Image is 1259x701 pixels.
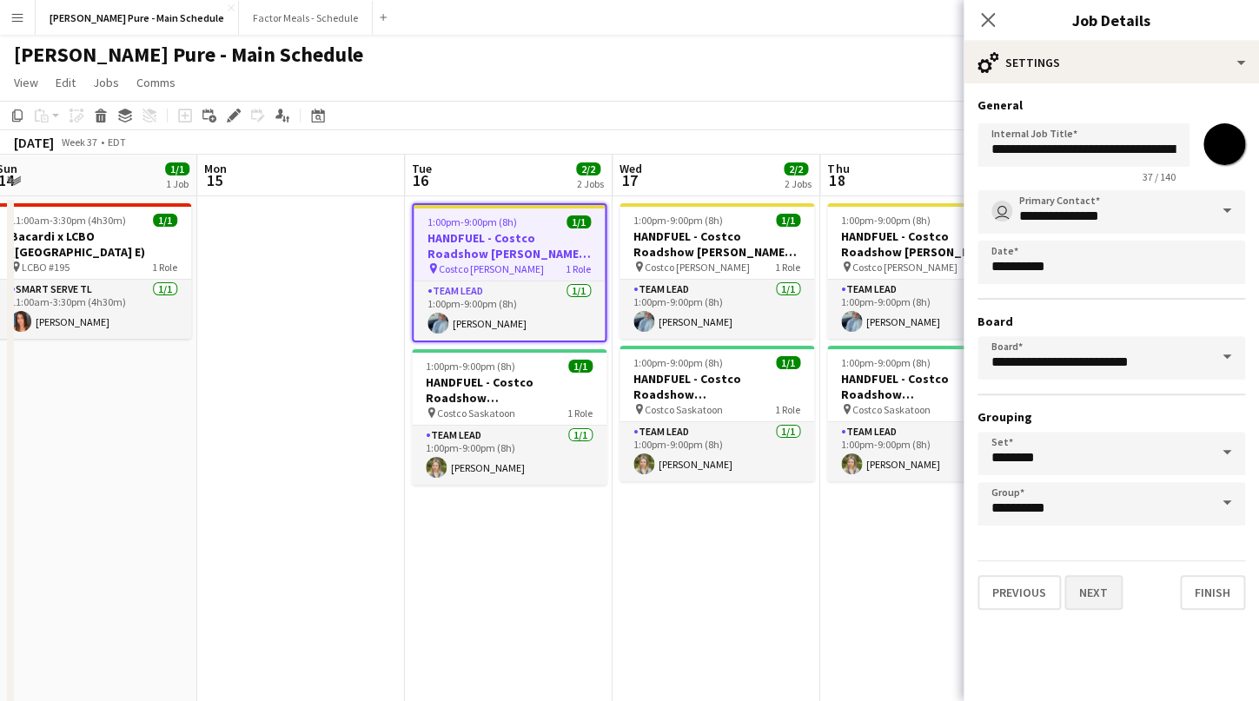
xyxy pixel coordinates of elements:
span: Costco Saskatoon [852,403,931,416]
span: Costco [PERSON_NAME] [852,261,958,274]
span: 1:00pm-9:00pm (8h) [426,360,515,373]
span: 1 Role [775,261,800,274]
span: 1/1 [165,162,189,175]
a: Jobs [86,71,126,94]
button: Finish [1180,575,1245,610]
span: 1 Role [567,407,593,420]
h3: HANDFUEL - Costco Roadshow [PERSON_NAME], [GEOGRAPHIC_DATA] [827,228,1022,260]
span: 1:00pm-9:00pm (8h) [841,214,931,227]
app-card-role: Team Lead1/11:00pm-9:00pm (8h)[PERSON_NAME] [620,422,814,481]
span: 16 [409,170,432,190]
span: 1:00pm-9:00pm (8h) [633,214,723,227]
span: Edit [56,75,76,90]
button: [PERSON_NAME] Pure - Main Schedule [36,1,239,35]
span: LCBO #195 [22,261,70,274]
app-card-role: Team Lead1/11:00pm-9:00pm (8h)[PERSON_NAME] [412,426,606,485]
h1: [PERSON_NAME] Pure - Main Schedule [14,42,363,68]
span: 11:00am-3:30pm (4h30m) [10,214,126,227]
div: EDT [108,136,126,149]
app-card-role: Team Lead1/11:00pm-9:00pm (8h)[PERSON_NAME] [620,280,814,339]
span: Tue [412,161,432,176]
span: View [14,75,38,90]
span: 37 / 140 [1129,170,1189,183]
span: 1 Role [775,403,800,416]
span: 1 Role [152,261,177,274]
span: 1:00pm-9:00pm (8h) [633,356,723,369]
div: [DATE] [14,134,54,151]
span: 1/1 [567,215,591,228]
span: 1/1 [776,214,800,227]
div: 1 Job [166,177,189,190]
button: Previous [977,575,1061,610]
h3: HANDFUEL - Costco Roadshow [PERSON_NAME], [GEOGRAPHIC_DATA] [620,228,814,260]
h3: Job Details [964,9,1259,31]
span: 2/2 [784,162,808,175]
span: 1 Role [566,262,591,275]
span: 15 [202,170,227,190]
app-card-role: Team Lead1/11:00pm-9:00pm (8h)[PERSON_NAME] [414,281,605,341]
span: Costco Saskatoon [645,403,723,416]
span: 1/1 [776,356,800,369]
app-job-card: 1:00pm-9:00pm (8h)1/1HANDFUEL - Costco Roadshow [GEOGRAPHIC_DATA], [GEOGRAPHIC_DATA] Costco Saska... [412,349,606,485]
span: Week 37 [57,136,101,149]
span: 1:00pm-9:00pm (8h) [427,215,517,228]
a: View [7,71,45,94]
span: 18 [825,170,849,190]
a: Edit [49,71,83,94]
span: 17 [617,170,642,190]
h3: HANDFUEL - Costco Roadshow [GEOGRAPHIC_DATA], [GEOGRAPHIC_DATA] [827,371,1022,402]
span: Mon [204,161,227,176]
app-card-role: Team Lead1/11:00pm-9:00pm (8h)[PERSON_NAME] [827,422,1022,481]
div: Settings [964,42,1259,83]
span: 1/1 [153,214,177,227]
h3: HANDFUEL - Costco Roadshow [GEOGRAPHIC_DATA], [GEOGRAPHIC_DATA] [412,374,606,406]
h3: HANDFUEL - Costco Roadshow [GEOGRAPHIC_DATA], [GEOGRAPHIC_DATA] [620,371,814,402]
span: Comms [136,75,176,90]
span: 1/1 [568,360,593,373]
app-job-card: 1:00pm-9:00pm (8h)1/1HANDFUEL - Costco Roadshow [GEOGRAPHIC_DATA], [GEOGRAPHIC_DATA] Costco Saska... [620,346,814,481]
button: Factor Meals - Schedule [239,1,373,35]
span: 1:00pm-9:00pm (8h) [841,356,931,369]
span: Jobs [93,75,119,90]
span: Thu [827,161,849,176]
h3: Grouping [977,409,1245,425]
button: Next [1064,575,1123,610]
app-card-role: Team Lead1/11:00pm-9:00pm (8h)[PERSON_NAME] [827,280,1022,339]
app-job-card: 1:00pm-9:00pm (8h)1/1HANDFUEL - Costco Roadshow [PERSON_NAME], [GEOGRAPHIC_DATA] Costco [PERSON_N... [827,203,1022,339]
a: Comms [129,71,182,94]
h3: Board [977,314,1245,329]
div: 2 Jobs [577,177,604,190]
app-job-card: 1:00pm-9:00pm (8h)1/1HANDFUEL - Costco Roadshow [PERSON_NAME], [GEOGRAPHIC_DATA] Costco [PERSON_N... [620,203,814,339]
h3: HANDFUEL - Costco Roadshow [PERSON_NAME], [GEOGRAPHIC_DATA] [414,230,605,261]
div: 2 Jobs [785,177,812,190]
span: Wed [620,161,642,176]
span: Costco [PERSON_NAME] [439,262,544,275]
h3: General [977,97,1245,113]
span: Costco [PERSON_NAME] [645,261,750,274]
span: Costco Saskatoon [437,407,515,420]
span: 2/2 [576,162,600,175]
app-job-card: 1:00pm-9:00pm (8h)1/1HANDFUEL - Costco Roadshow [PERSON_NAME], [GEOGRAPHIC_DATA] Costco [PERSON_N... [412,203,606,342]
app-job-card: 1:00pm-9:00pm (8h)1/1HANDFUEL - Costco Roadshow [GEOGRAPHIC_DATA], [GEOGRAPHIC_DATA] Costco Saska... [827,346,1022,481]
